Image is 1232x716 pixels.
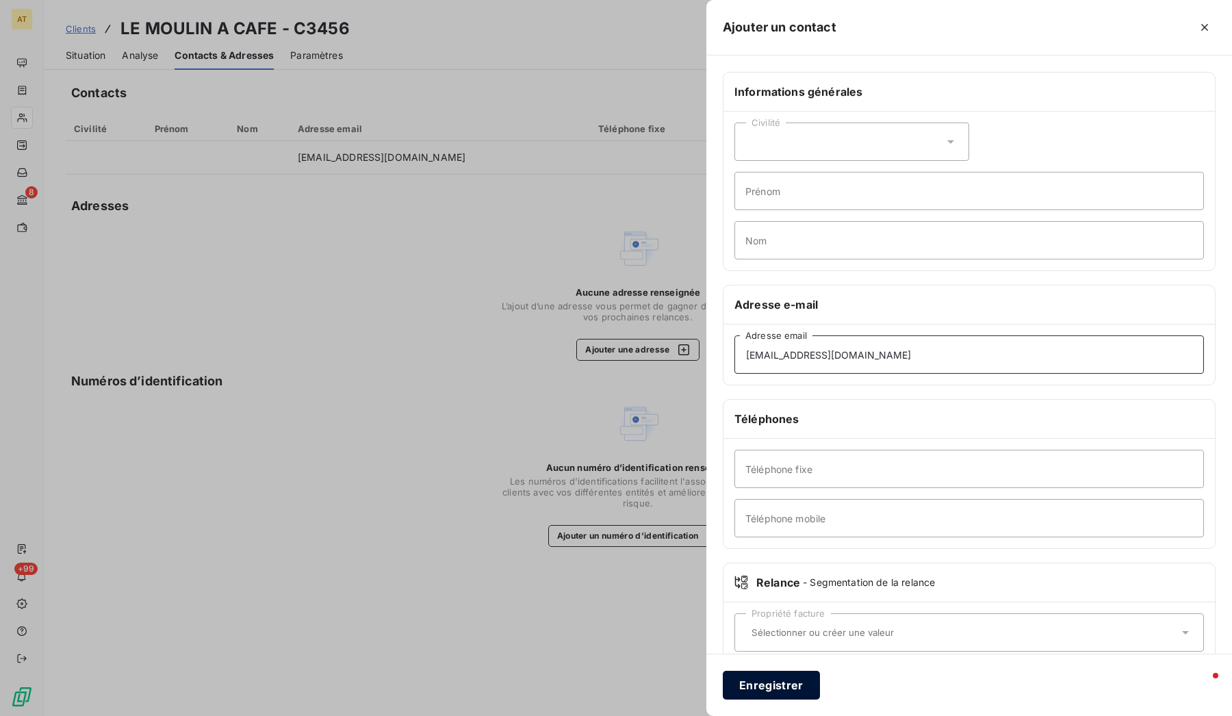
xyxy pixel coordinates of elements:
h6: Informations générales [734,84,1204,100]
input: placeholder [734,172,1204,210]
input: placeholder [734,335,1204,374]
h6: Adresse e-mail [734,296,1204,313]
h6: Téléphones [734,411,1204,427]
div: Relance [734,574,1204,591]
button: Enregistrer [723,671,820,700]
iframe: Intercom live chat [1185,669,1218,702]
input: placeholder [734,221,1204,259]
span: - Segmentation de la relance [803,576,935,589]
input: Sélectionner ou créer une valeur [746,626,1179,639]
input: placeholder [734,450,1204,488]
h5: Ajouter un contact [723,18,836,37]
input: placeholder [734,499,1204,537]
